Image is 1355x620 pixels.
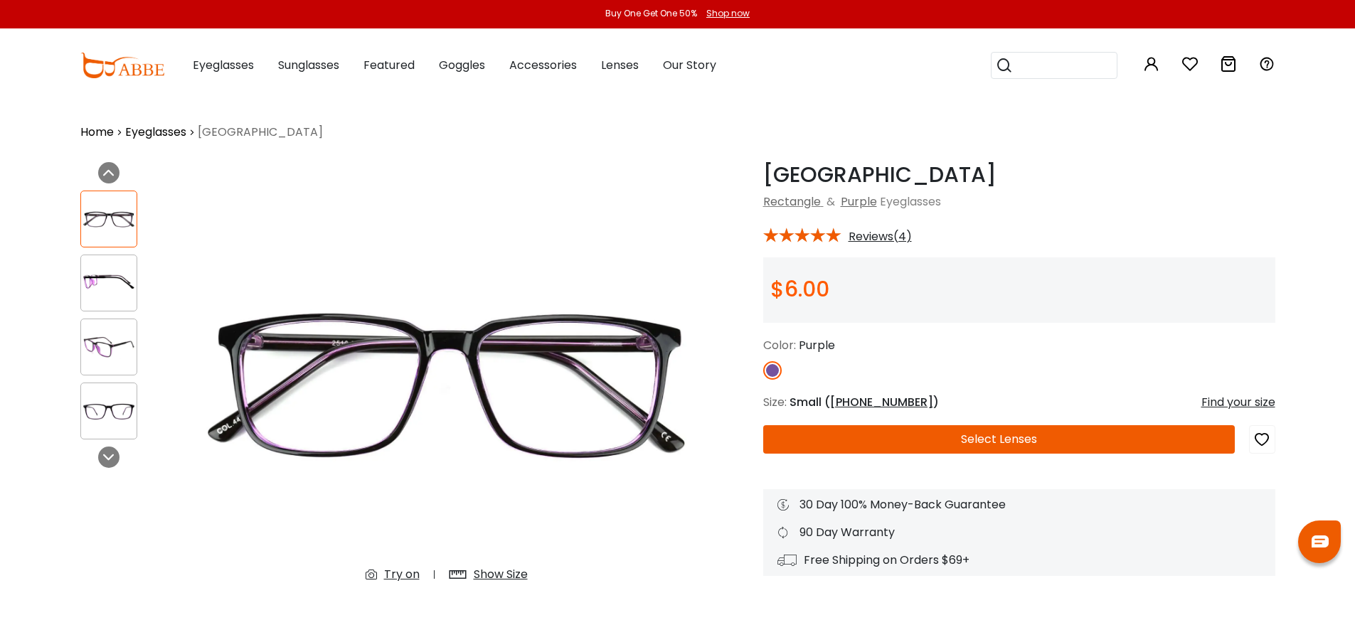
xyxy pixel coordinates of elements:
[841,193,877,210] a: Purple
[763,394,787,410] span: Size:
[849,230,912,243] span: Reviews(4)
[1312,535,1329,547] img: chat
[799,337,835,353] span: Purple
[605,7,697,20] div: Buy One Get One 50%
[824,193,838,210] span: &
[777,496,1261,513] div: 30 Day 100% Money-Back Guarantee
[81,269,137,296] img: Belleville Purple Acetate Eyeglasses , UniversalBridgeFit Frames from ABBE Glasses
[81,205,137,232] img: Belleville Purple Acetate Eyeglasses , UniversalBridgeFit Frames from ABBE Glasses
[384,566,420,583] div: Try on
[509,57,577,73] span: Accessories
[777,524,1261,541] div: 90 Day Warranty
[439,57,485,73] span: Goggles
[763,425,1235,454] button: Select Lenses
[706,7,750,20] div: Shop now
[699,7,750,19] a: Shop now
[763,162,1275,188] h1: [GEOGRAPHIC_DATA]
[187,162,706,594] img: Belleville Purple Acetate Eyeglasses , UniversalBridgeFit Frames from ABBE Glasses
[1201,394,1275,411] div: Find your size
[80,124,114,141] a: Home
[193,57,254,73] span: Eyeglasses
[777,552,1261,569] div: Free Shipping on Orders $69+
[880,193,941,210] span: Eyeglasses
[830,394,933,410] span: [PHONE_NUMBER]
[80,53,164,78] img: abbeglasses.com
[763,193,821,210] a: Rectangle
[763,337,796,353] span: Color:
[363,57,415,73] span: Featured
[770,274,829,304] span: $6.00
[81,397,137,424] img: Belleville Purple Acetate Eyeglasses , UniversalBridgeFit Frames from ABBE Glasses
[81,333,137,360] img: Belleville Purple Acetate Eyeglasses , UniversalBridgeFit Frames from ABBE Glasses
[278,57,339,73] span: Sunglasses
[198,124,323,141] span: [GEOGRAPHIC_DATA]
[125,124,186,141] a: Eyeglasses
[790,394,939,410] span: Small ( )
[663,57,716,73] span: Our Story
[601,57,639,73] span: Lenses
[474,566,528,583] div: Show Size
